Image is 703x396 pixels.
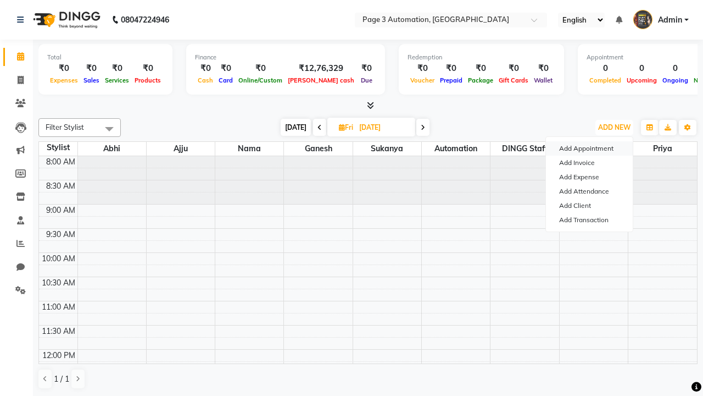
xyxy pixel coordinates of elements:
[40,301,77,313] div: 11:00 AM
[285,76,357,84] span: [PERSON_NAME] cash
[236,76,285,84] span: Online/Custom
[44,205,77,216] div: 9:00 AM
[437,62,465,75] div: ₹0
[284,142,352,156] span: Ganesh
[658,14,682,26] span: Admin
[236,62,285,75] div: ₹0
[216,62,236,75] div: ₹0
[195,62,216,75] div: ₹0
[408,62,437,75] div: ₹0
[546,170,633,184] a: Add Expense
[465,62,496,75] div: ₹0
[531,76,555,84] span: Wallet
[490,142,559,156] span: DINGG Staff
[357,62,376,75] div: ₹0
[598,123,631,131] span: ADD NEW
[408,76,437,84] span: Voucher
[628,142,697,156] span: Priya
[422,142,490,156] span: Automation
[102,76,132,84] span: Services
[47,53,164,62] div: Total
[47,76,81,84] span: Expenses
[546,184,633,199] a: Add Attendance
[624,62,660,75] div: 0
[40,277,77,289] div: 10:30 AM
[531,62,555,75] div: ₹0
[81,76,102,84] span: Sales
[624,76,660,84] span: Upcoming
[281,119,311,136] span: [DATE]
[121,4,169,35] b: 08047224946
[102,62,132,75] div: ₹0
[336,123,356,131] span: Fri
[356,119,411,136] input: 2025-09-05
[660,62,691,75] div: 0
[496,76,531,84] span: Gift Cards
[39,142,77,153] div: Stylist
[546,141,633,156] button: Add Appointment
[595,120,633,135] button: ADD NEW
[44,156,77,168] div: 8:00 AM
[408,53,555,62] div: Redemption
[633,10,652,29] img: Admin
[28,4,103,35] img: logo
[40,253,77,265] div: 10:00 AM
[285,62,357,75] div: ₹12,76,329
[147,142,215,156] span: Ajju
[587,62,624,75] div: 0
[353,142,421,156] span: Sukanya
[44,180,77,192] div: 8:30 AM
[215,142,283,156] span: Nama
[496,62,531,75] div: ₹0
[132,62,164,75] div: ₹0
[465,76,496,84] span: Package
[660,76,691,84] span: Ongoing
[546,156,633,170] a: Add Invoice
[195,53,376,62] div: Finance
[81,62,102,75] div: ₹0
[546,213,633,227] a: Add Transaction
[78,142,146,156] span: Abhi
[195,76,216,84] span: Cash
[437,76,465,84] span: Prepaid
[132,76,164,84] span: Products
[47,62,81,75] div: ₹0
[40,326,77,337] div: 11:30 AM
[44,229,77,240] div: 9:30 AM
[358,76,375,84] span: Due
[54,373,69,385] span: 1 / 1
[587,76,624,84] span: Completed
[40,350,77,361] div: 12:00 PM
[216,76,236,84] span: Card
[46,123,84,131] span: Filter Stylist
[546,199,633,213] a: Add Client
